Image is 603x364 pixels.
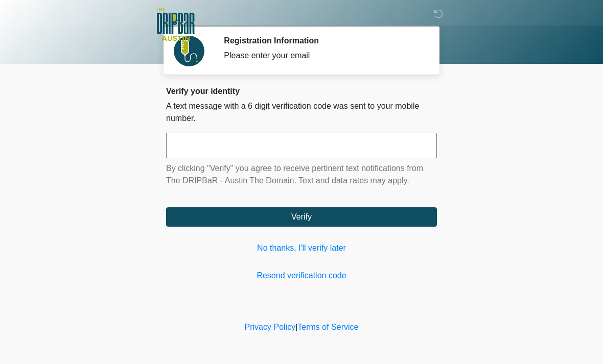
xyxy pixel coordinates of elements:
button: Verify [166,207,437,227]
a: | [295,323,297,331]
a: Terms of Service [297,323,358,331]
h2: Verify your identity [166,86,437,96]
p: By clicking "Verify" you agree to receive pertinent text notifications from The DRIPBaR - Austin ... [166,162,437,187]
img: Agent Avatar [174,36,204,66]
div: Please enter your email [224,50,422,62]
a: Resend verification code [166,270,437,282]
a: No thanks, I'll verify later [166,242,437,254]
a: Privacy Policy [245,323,296,331]
img: The DRIPBaR - Austin The Domain Logo [156,8,195,41]
p: A text message with a 6 digit verification code was sent to your mobile number. [166,100,437,125]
